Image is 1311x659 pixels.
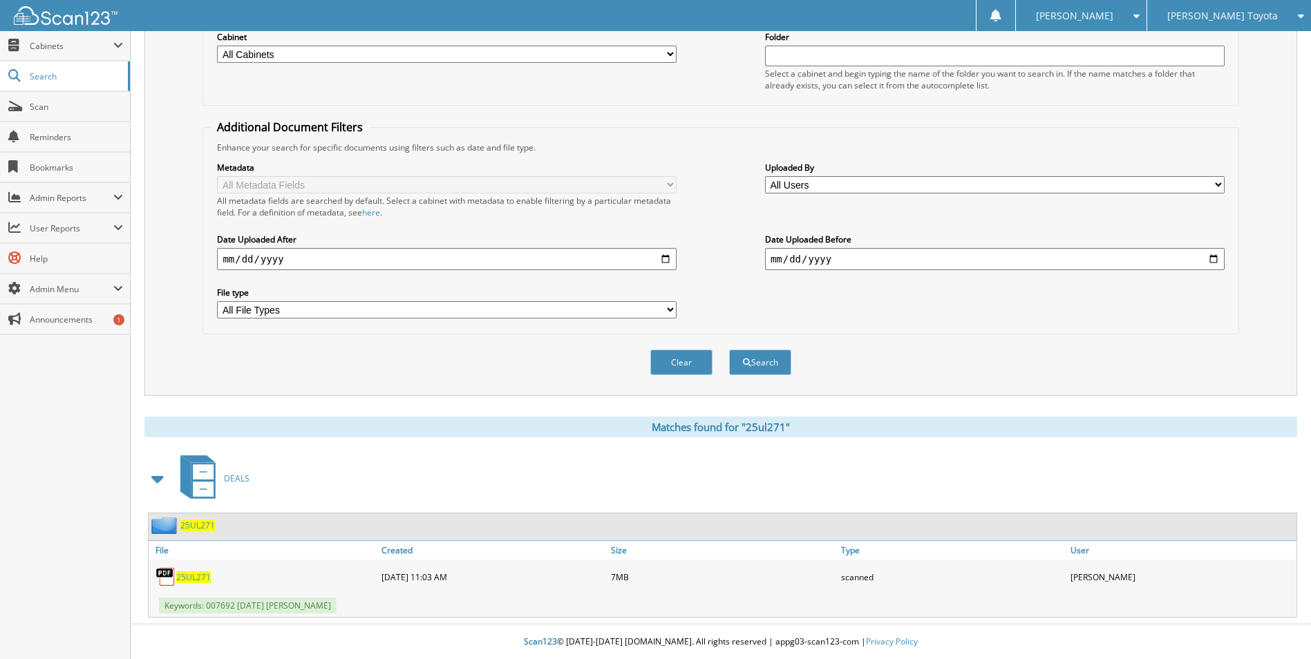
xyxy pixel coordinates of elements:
label: Folder [765,31,1225,43]
span: Cabinets [30,40,113,52]
legend: Additional Document Filters [210,120,370,135]
a: Privacy Policy [866,636,918,647]
a: 25UL271 [180,519,215,531]
a: Size [607,541,837,560]
span: Reminders [30,131,123,143]
a: here [362,207,380,218]
div: [PERSON_NAME] [1067,563,1296,591]
img: scan123-logo-white.svg [14,6,117,25]
img: folder2.png [151,517,180,534]
span: Scan123 [524,636,557,647]
input: end [765,248,1225,270]
img: PDF.png [155,566,176,587]
a: DEALS [172,451,249,506]
label: Cabinet [217,31,677,43]
button: Clear [650,350,713,375]
label: Date Uploaded After [217,233,677,245]
span: Help [30,253,123,265]
div: Select a cabinet and begin typing the name of the folder you want to search in. If the name match... [765,68,1225,91]
div: Enhance your search for specific documents using filters such as date and file type. [210,142,1231,153]
span: Scan [30,101,123,113]
span: Bookmarks [30,162,123,173]
div: © [DATE]-[DATE] [DOMAIN_NAME]. All rights reserved | appg03-scan123-com | [131,625,1311,659]
iframe: Chat Widget [1242,593,1311,659]
span: Announcements [30,314,123,325]
label: Uploaded By [765,162,1225,173]
span: Admin Reports [30,192,113,204]
a: Type [838,541,1067,560]
span: Search [30,70,121,82]
div: 1 [113,314,124,325]
span: Admin Menu [30,283,113,295]
a: File [149,541,378,560]
label: Date Uploaded Before [765,233,1225,245]
div: [DATE] 11:03 AM [378,563,607,591]
a: User [1067,541,1296,560]
div: 7MB [607,563,837,591]
span: [PERSON_NAME] [1036,12,1113,20]
div: scanned [838,563,1067,591]
a: Created [378,541,607,560]
div: All metadata fields are searched by default. Select a cabinet with metadata to enable filtering b... [217,195,677,218]
label: Metadata [217,162,677,173]
label: File type [217,287,677,298]
button: Search [729,350,791,375]
span: DEALS [224,472,249,484]
input: start [217,248,677,270]
span: User Reports [30,222,113,234]
a: 25UL271 [176,571,211,583]
div: Matches found for "25ul271" [144,417,1297,437]
span: [PERSON_NAME] Toyota [1167,12,1278,20]
span: Keywords: 007692 [DATE] [PERSON_NAME] [159,598,337,613]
